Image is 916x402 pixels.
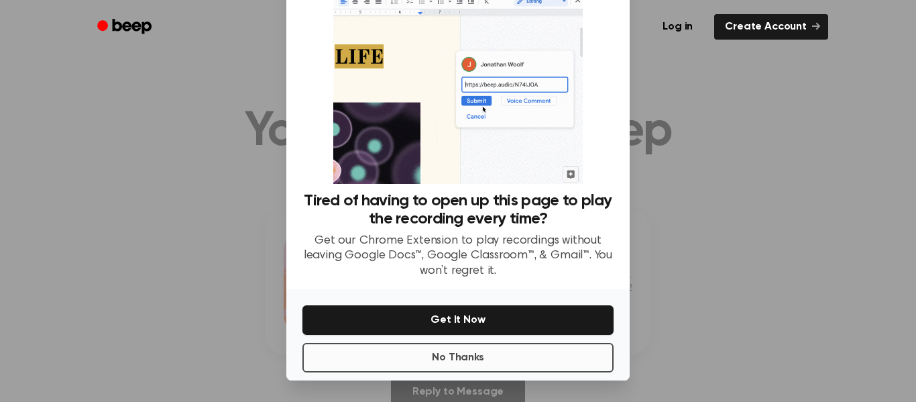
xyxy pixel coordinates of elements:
[302,234,614,279] p: Get our Chrome Extension to play recordings without leaving Google Docs™, Google Classroom™, & Gm...
[302,305,614,335] button: Get It Now
[714,14,828,40] a: Create Account
[302,192,614,228] h3: Tired of having to open up this page to play the recording every time?
[302,343,614,372] button: No Thanks
[88,14,164,40] a: Beep
[649,11,706,42] a: Log in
